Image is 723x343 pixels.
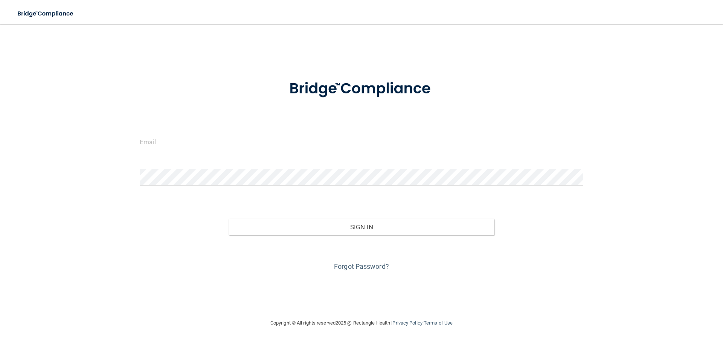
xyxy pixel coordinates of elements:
[274,69,449,108] img: bridge_compliance_login_screen.278c3ca4.svg
[224,311,499,335] div: Copyright © All rights reserved 2025 @ Rectangle Health | |
[392,320,422,326] a: Privacy Policy
[334,262,389,270] a: Forgot Password?
[140,133,583,150] input: Email
[11,6,81,21] img: bridge_compliance_login_screen.278c3ca4.svg
[424,320,453,326] a: Terms of Use
[229,219,495,235] button: Sign In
